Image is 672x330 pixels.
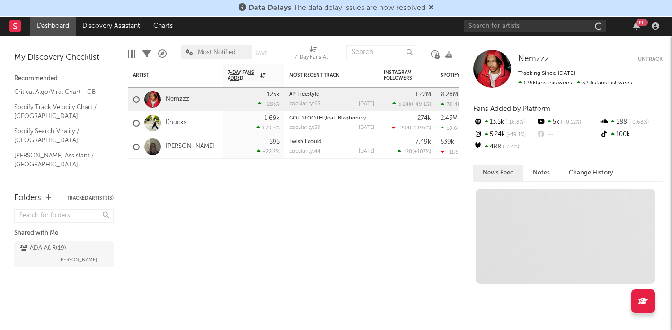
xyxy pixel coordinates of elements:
span: Data Delays [248,4,291,12]
a: Knucks [166,119,186,127]
span: -49.1 % [505,132,526,137]
div: 100k [600,128,663,141]
div: 99 + [636,19,648,26]
div: Folders [14,192,41,204]
div: ( ) [392,101,431,107]
div: AP Freestyle [289,92,374,97]
a: AP Freestyle [289,92,319,97]
button: Save [255,51,267,56]
span: : The data delay issues are now resolved [248,4,425,12]
div: 539k [441,139,454,145]
span: Most Notified [198,49,236,55]
span: 7-Day Fans Added [228,70,258,81]
div: Recommended [14,73,114,84]
span: [PERSON_NAME] [59,254,97,266]
div: GOLDTOOTH (feat. Blaqbonez) [289,116,374,121]
span: -49.1 % [413,102,430,107]
button: Tracked Artists(3) [67,196,114,201]
span: Nemzzz [518,55,549,63]
div: popularity: 58 [289,125,320,130]
div: 1.22M [415,92,431,98]
div: [DATE] [359,125,374,130]
a: GOLDTOOTH (feat. Blaqbonez) [289,116,366,121]
input: Search for folders... [14,209,114,223]
a: Discovery Assistant [76,17,147,36]
span: -0.68 % [627,120,649,125]
a: Nemzzz [166,95,189,103]
div: 7-Day Fans Added (7-Day Fans Added) [294,40,332,68]
div: I wish I could [289,139,374,145]
a: [PERSON_NAME] Assistant / [GEOGRAPHIC_DATA] [14,150,104,170]
button: Change History [559,165,623,181]
div: 5.24k [473,128,536,141]
div: -- [536,128,599,141]
div: +22.2 % [257,148,280,155]
span: -7.4 % [501,145,519,150]
div: Instagram Followers [384,70,417,81]
div: 1.69k [265,115,280,121]
button: Notes [523,165,559,181]
div: +79.7 % [256,125,280,131]
div: 30.4k [441,101,460,108]
a: Charts [147,17,179,36]
a: I wish I could [289,139,322,145]
div: [DATE] [359,149,374,154]
span: 32.6k fans last week [518,80,632,86]
span: -1.19k % [411,126,430,131]
span: Tracking Since: [DATE] [518,71,575,76]
input: Search for artists [464,20,606,32]
div: popularity: 44 [289,149,321,154]
a: [PERSON_NAME] [166,143,214,151]
a: Nemzzz [518,55,549,64]
div: 7-Day Fans Added (7-Day Fans Added) [294,52,332,64]
a: ADA A&R(19)[PERSON_NAME] [14,241,114,267]
a: Dashboard [30,17,76,36]
div: popularity: 68 [289,101,321,107]
span: 120 [404,149,412,155]
button: News Feed [473,165,523,181]
div: Shared with Me [14,228,114,239]
span: 125k fans this week [518,80,572,86]
div: 488 [473,141,536,153]
div: ( ) [398,148,431,155]
span: +107 % [414,149,430,155]
div: 7.49k [416,139,431,145]
div: +283 % [258,101,280,107]
span: 5.24k [398,102,412,107]
div: A&R Pipeline [158,40,167,68]
div: 2.43M [441,115,458,121]
span: -294 [398,126,410,131]
div: 595 [269,139,280,145]
div: Artist [133,73,204,78]
div: Most Recent Track [289,73,360,78]
span: +0.12 % [559,120,581,125]
div: [DATE] [359,101,374,107]
div: 274k [417,115,431,121]
div: 8.28M [441,92,458,98]
div: 5k [536,116,599,128]
a: Spotify Search Virality / [GEOGRAPHIC_DATA] [14,126,104,146]
div: ( ) [392,125,431,131]
div: 13.5k [473,116,536,128]
button: 99+ [633,22,640,30]
div: My Discovery Checklist [14,52,114,64]
div: 125k [267,92,280,98]
a: UK Hip-Hop A&R Assistant [14,174,104,185]
div: Edit Columns [128,40,135,68]
span: Dismiss [428,4,434,12]
div: Filters [142,40,151,68]
div: Spotify Monthly Listeners [441,73,512,78]
input: Search... [346,45,417,59]
a: Spotify Track Velocity Chart / [GEOGRAPHIC_DATA] [14,102,104,121]
div: 588 [600,116,663,128]
button: Untrack [638,55,663,64]
span: -16.8 % [504,120,525,125]
span: Fans Added by Platform [473,105,550,112]
div: -11.6k [441,149,461,155]
div: ADA A&R ( 19 ) [20,243,66,254]
div: 18.6k [441,125,460,131]
a: Critical Algo/Viral Chart - GB [14,87,104,97]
